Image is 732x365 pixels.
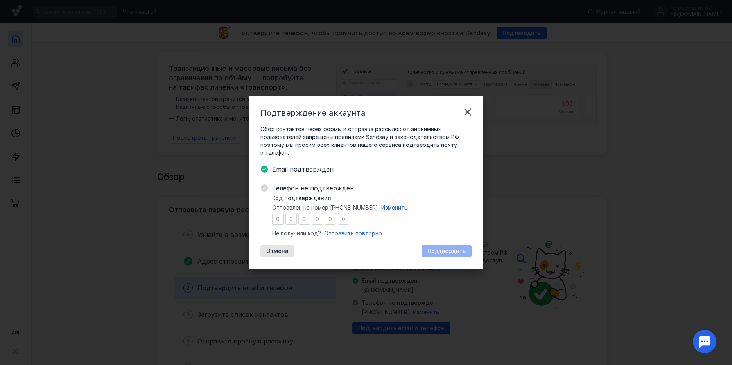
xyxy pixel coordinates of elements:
[312,213,323,225] input: 0
[324,229,382,237] button: Отправить повторно
[272,194,331,202] span: Код подтверждения
[338,213,350,225] input: 0
[298,213,310,225] input: 0
[381,204,407,211] span: Изменить
[260,245,294,257] button: Отмена
[272,204,378,211] span: Отправлен на номер [PHONE_NUMBER]
[260,108,365,117] span: Подтверждение аккаунта
[272,183,472,193] span: Телефон не подтвержден
[272,213,284,225] input: 0
[272,229,321,237] span: Не получили код?
[285,213,297,225] input: 0
[266,248,289,255] span: Отмена
[324,230,382,237] span: Отправить повторно
[381,204,407,211] button: Изменить
[325,213,336,225] input: 0
[260,125,472,157] span: Сбор контактов через формы и отправка рассылок от анонимных пользователей запрещены правилами Sen...
[272,164,472,174] span: Email подтвержден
